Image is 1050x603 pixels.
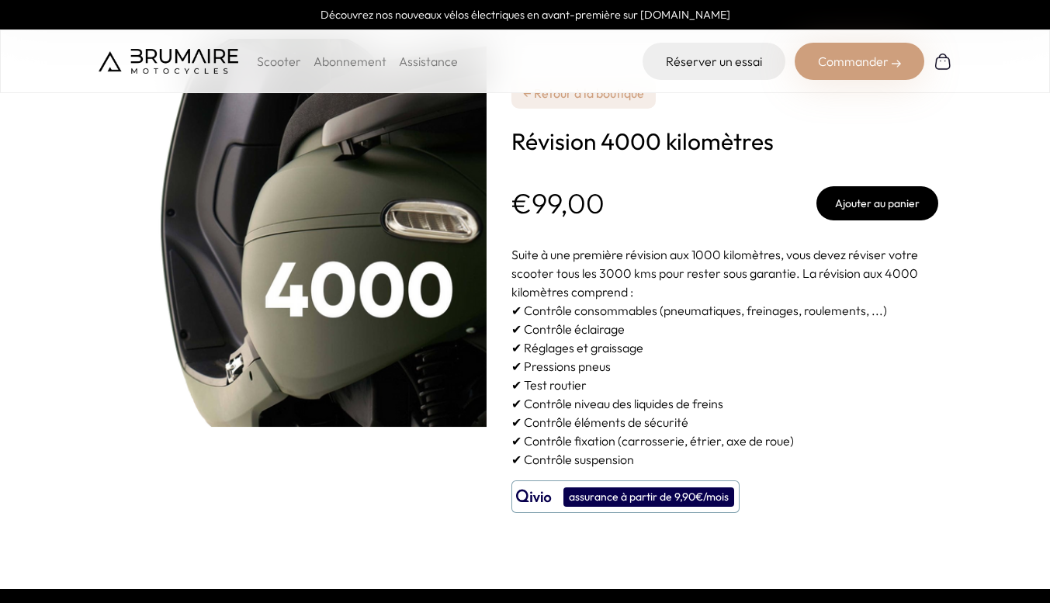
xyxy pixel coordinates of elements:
[314,54,386,69] a: Abonnement
[516,487,552,506] img: logo qivio
[934,52,952,71] img: Panier
[892,59,901,68] img: right-arrow-2.png
[99,39,487,427] img: Révision 4000 kilomètres
[511,320,938,338] p: ✔ Contrôle éclairage
[511,245,938,301] p: Suite à une première révision aux 1000 kilomètres, vous devez réviser votre scooter tous les 3000...
[511,480,740,513] button: assurance à partir de 9,90€/mois
[563,487,734,507] div: assurance à partir de 9,90€/mois
[511,338,938,357] p: ✔ Réglages et graissage
[511,301,938,320] p: ✔ Contrôle consommables (pneumatiques, freinages, roulements, ...)
[511,450,938,469] p: ✔ Contrôle suspension
[511,413,938,431] p: ✔ Contrôle éléments de sécurité
[511,376,938,394] p: ✔ Test routier
[511,127,938,155] h1: Révision 4000 kilomètres
[99,49,238,74] img: Brumaire Motocycles
[816,186,938,220] button: Ajouter au panier
[511,357,938,376] p: ✔ Pressions pneus
[795,43,924,80] div: Commander
[399,54,458,69] a: Assistance
[511,431,938,450] p: ✔ Contrôle fixation (carrosserie, étrier, axe de roue)
[511,188,605,219] p: €99,00
[257,52,301,71] p: Scooter
[643,43,785,80] a: Réserver un essai
[511,394,938,413] p: ✔ Contrôle niveau des liquides de freins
